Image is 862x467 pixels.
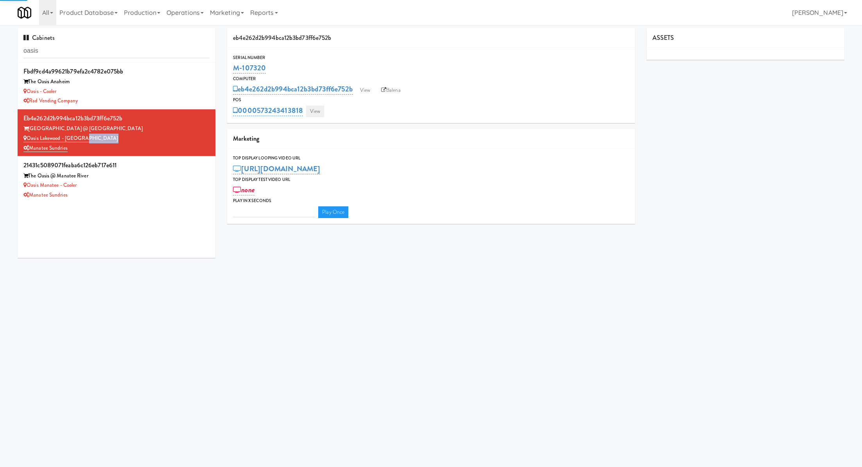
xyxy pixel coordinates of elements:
[652,33,674,42] span: ASSETS
[18,109,215,156] li: eb4e262d2b994bca12b3bd73ff6e752b[GEOGRAPHIC_DATA] @ [GEOGRAPHIC_DATA] Oasis Lakewood - [GEOGRAPHI...
[356,84,374,96] a: View
[318,206,348,218] a: Play Once
[233,96,629,104] div: POS
[233,84,353,95] a: eb4e262d2b994bca12b3bd73ff6e752b
[377,84,405,96] a: Balena
[23,159,210,171] div: 21431c5089071feaba6c126eb717e611
[233,75,629,83] div: Computer
[23,44,210,58] input: Search cabinets
[23,88,57,95] a: Oasis - Cooler
[23,124,210,134] div: [GEOGRAPHIC_DATA] @ [GEOGRAPHIC_DATA]
[18,156,215,203] li: 21431c5089071feaba6c126eb717e611The Oasis @ Manatee River Oasis Manatee - CoolerManatee Sundries
[23,66,210,77] div: fbdf9cd4a99621b79efa2c4782e075bb
[306,106,324,117] a: View
[23,191,68,199] a: Manatee Sundries
[23,77,210,87] div: The Oasis Anaheim
[18,6,31,20] img: Micromart
[227,28,634,48] div: eb4e262d2b994bca12b3bd73ff6e752b
[23,181,77,189] a: Oasis Manatee - Cooler
[23,113,210,124] div: eb4e262d2b994bca12b3bd73ff6e752b
[23,171,210,181] div: The Oasis @ Manatee River
[18,63,215,109] li: fbdf9cd4a99621b79efa2c4782e075bbThe Oasis Anaheim Oasis - CoolerRad Vending Company
[23,97,78,104] a: Rad Vending Company
[233,134,259,143] span: Marketing
[233,63,266,73] a: M-107320
[23,134,118,142] a: Oasis Lakewood - [GEOGRAPHIC_DATA]
[233,197,629,205] div: Play in X seconds
[233,184,254,195] a: none
[233,105,303,116] a: 0000573243413818
[23,144,68,152] a: Manatee Sundries
[233,163,320,174] a: [URL][DOMAIN_NAME]
[233,154,629,162] div: Top Display Looping Video Url
[23,33,55,42] span: Cabinets
[233,176,629,184] div: Top Display Test Video Url
[233,54,629,62] div: Serial Number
